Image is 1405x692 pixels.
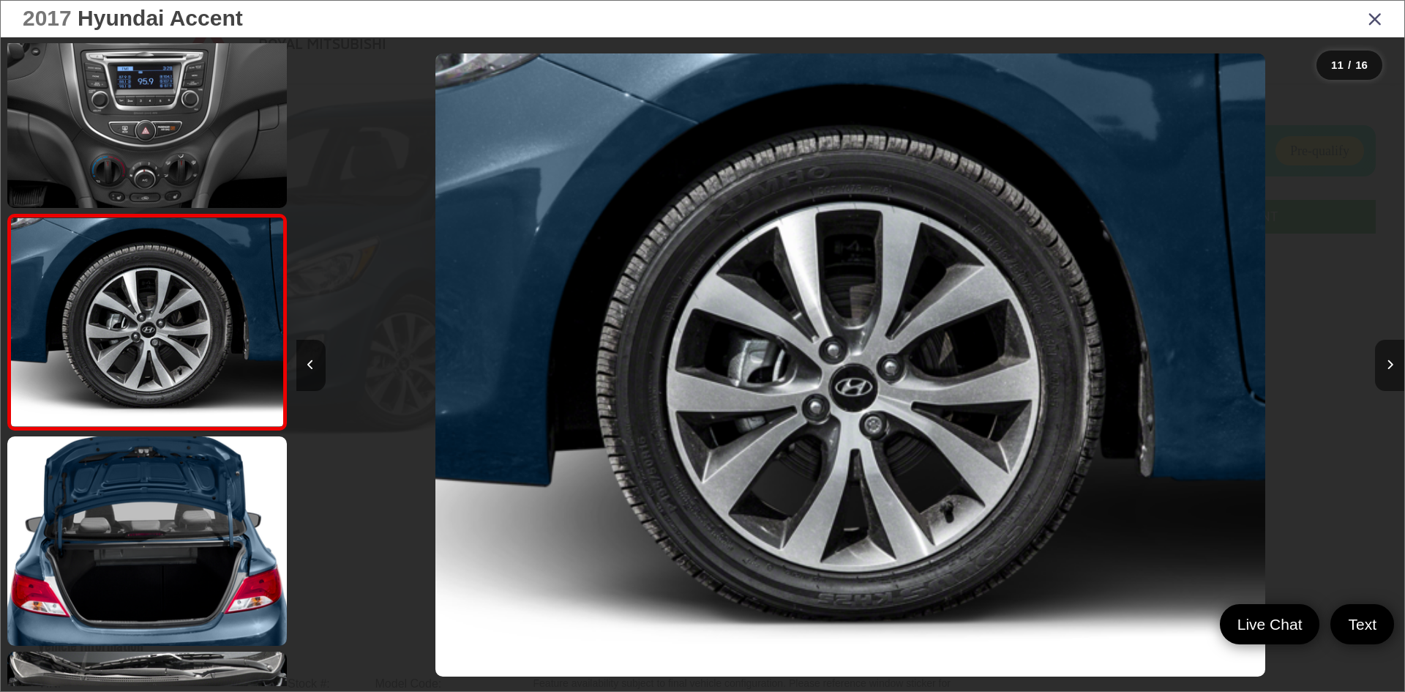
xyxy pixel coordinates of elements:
img: 2017 Hyundai Accent Value Edition [435,53,1265,677]
a: Text [1330,604,1394,644]
span: Live Chat [1230,614,1310,634]
span: Hyundai Accent [78,6,243,30]
span: 16 [1355,59,1368,71]
span: 11 [1331,59,1344,71]
button: Previous image [296,340,326,391]
button: Next image [1375,340,1404,391]
img: 2017 Hyundai Accent Value Edition [8,218,285,426]
span: 2017 [23,6,72,30]
span: Text [1341,614,1384,634]
img: 2017 Hyundai Accent Value Edition [4,434,289,648]
div: 2017 Hyundai Accent Value Edition 10 [296,53,1404,677]
span: / [1346,60,1352,70]
a: Live Chat [1220,604,1320,644]
i: Close gallery [1368,9,1382,28]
